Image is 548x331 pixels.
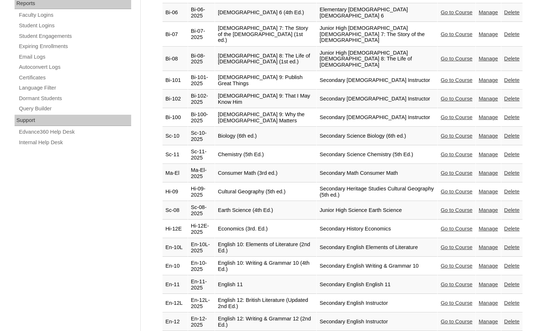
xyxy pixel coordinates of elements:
[504,114,520,120] a: Delete
[441,170,472,176] a: Go to Course
[215,127,316,145] td: Biology (6th ed.)
[441,31,472,37] a: Go to Course
[163,164,188,182] td: Ma-El
[504,244,520,250] a: Delete
[317,146,437,164] td: Secondary Science Chemistry (5th Ed.)
[188,239,215,257] td: En-10L-2025
[479,319,498,324] a: Manage
[163,4,188,22] td: Bi-06
[215,313,316,331] td: English 12: Writing & Grammar 12 (2nd Ed.)
[504,189,520,194] a: Delete
[504,31,520,37] a: Delete
[317,239,437,257] td: Secondary English Elements of Literature
[163,90,188,108] td: Bi-102
[215,22,316,47] td: [DEMOGRAPHIC_DATA] 7: The Story of the [DEMOGRAPHIC_DATA] (1st ed.)
[188,47,215,71] td: Bi-08-2025
[163,257,188,275] td: En-10
[188,220,215,238] td: Hi-12E-2025
[163,239,188,257] td: En-10L
[504,96,520,102] a: Delete
[18,11,131,20] a: Faculty Logins
[18,63,131,72] a: Autoconvert Logs
[479,77,498,83] a: Manage
[479,170,498,176] a: Manage
[188,4,215,22] td: Bi-06-2025
[504,151,520,157] a: Delete
[441,207,472,213] a: Go to Course
[215,220,316,238] td: Economics (3rd. Ed.)
[163,22,188,47] td: Bi-07
[215,90,316,108] td: [DEMOGRAPHIC_DATA] 9: That I May Know Him
[163,146,188,164] td: Sc-11
[317,276,437,294] td: Secondary English English 11
[441,244,472,250] a: Go to Course
[317,294,437,312] td: Secondary English Instructor
[479,300,498,306] a: Manage
[504,226,520,232] a: Delete
[479,9,498,15] a: Manage
[317,127,437,145] td: Secondary Science Biology (6th ed.)
[163,183,188,201] td: Hi-09
[317,47,437,71] td: Junior High [DEMOGRAPHIC_DATA] [DEMOGRAPHIC_DATA] 8: The Life of [DEMOGRAPHIC_DATA]
[479,96,498,102] a: Manage
[18,138,131,147] a: Internal Help Desk
[479,31,498,37] a: Manage
[441,133,472,139] a: Go to Course
[15,115,131,126] div: Support
[18,94,131,103] a: Dormant Students
[215,276,316,294] td: English 11
[215,164,316,182] td: Consumer Math (3rd ed.)
[317,220,437,238] td: Secondary History Economics
[317,71,437,90] td: Secondary [DEMOGRAPHIC_DATA] Instructor
[18,21,131,30] a: Student Logins
[441,319,472,324] a: Go to Course
[504,133,520,139] a: Delete
[504,170,520,176] a: Delete
[163,71,188,90] td: Bi-101
[317,22,437,47] td: Junior High [DEMOGRAPHIC_DATA] [DEMOGRAPHIC_DATA] 7: The Story of the [DEMOGRAPHIC_DATA]
[215,257,316,275] td: English 10: Writing & Grammar 10 (4th Ed.)
[441,9,472,15] a: Go to Course
[317,164,437,182] td: Secondary Math Consumer Math
[479,244,498,250] a: Manage
[215,183,316,201] td: Cultural Geography (5th ed.)
[215,146,316,164] td: Chemistry (5th Ed.)
[215,201,316,220] td: Earth Science (4th Ed.)
[18,52,131,62] a: Email Logs
[441,189,472,194] a: Go to Course
[317,201,437,220] td: Junior High Science Earth Science
[188,127,215,145] td: Sc-10-2025
[215,109,316,127] td: [DEMOGRAPHIC_DATA] 9: Why the [DEMOGRAPHIC_DATA] Matters
[188,164,215,182] td: Ma-El-2025
[317,90,437,108] td: Secondary [DEMOGRAPHIC_DATA] Instructor
[317,313,437,331] td: Secondary English Instructor
[317,4,437,22] td: Elementary [DEMOGRAPHIC_DATA] [DEMOGRAPHIC_DATA] 6
[163,201,188,220] td: Sc-08
[188,22,215,47] td: Bi-07-2025
[215,71,316,90] td: [DEMOGRAPHIC_DATA] 9: Publish Great Things
[504,77,520,83] a: Delete
[163,276,188,294] td: En-11
[479,56,498,62] a: Manage
[479,114,498,120] a: Manage
[504,9,520,15] a: Delete
[188,90,215,108] td: Bi-102-2025
[188,313,215,331] td: En-12-2025
[504,300,520,306] a: Delete
[317,183,437,201] td: Secondary Heritage Studies Cultural Geography (5th ed.)
[479,207,498,213] a: Manage
[441,281,472,287] a: Go to Course
[163,220,188,238] td: Hi-12E
[441,96,472,102] a: Go to Course
[504,56,520,62] a: Delete
[215,47,316,71] td: [DEMOGRAPHIC_DATA] 8: The Life of [DEMOGRAPHIC_DATA] (1st ed.)
[504,207,520,213] a: Delete
[215,4,316,22] td: [DEMOGRAPHIC_DATA] 6 (4th Ed.)
[504,263,520,269] a: Delete
[163,109,188,127] td: Bi-100
[163,127,188,145] td: Sc-10
[163,313,188,331] td: En-12
[163,294,188,312] td: En-12L
[479,151,498,157] a: Manage
[479,189,498,194] a: Manage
